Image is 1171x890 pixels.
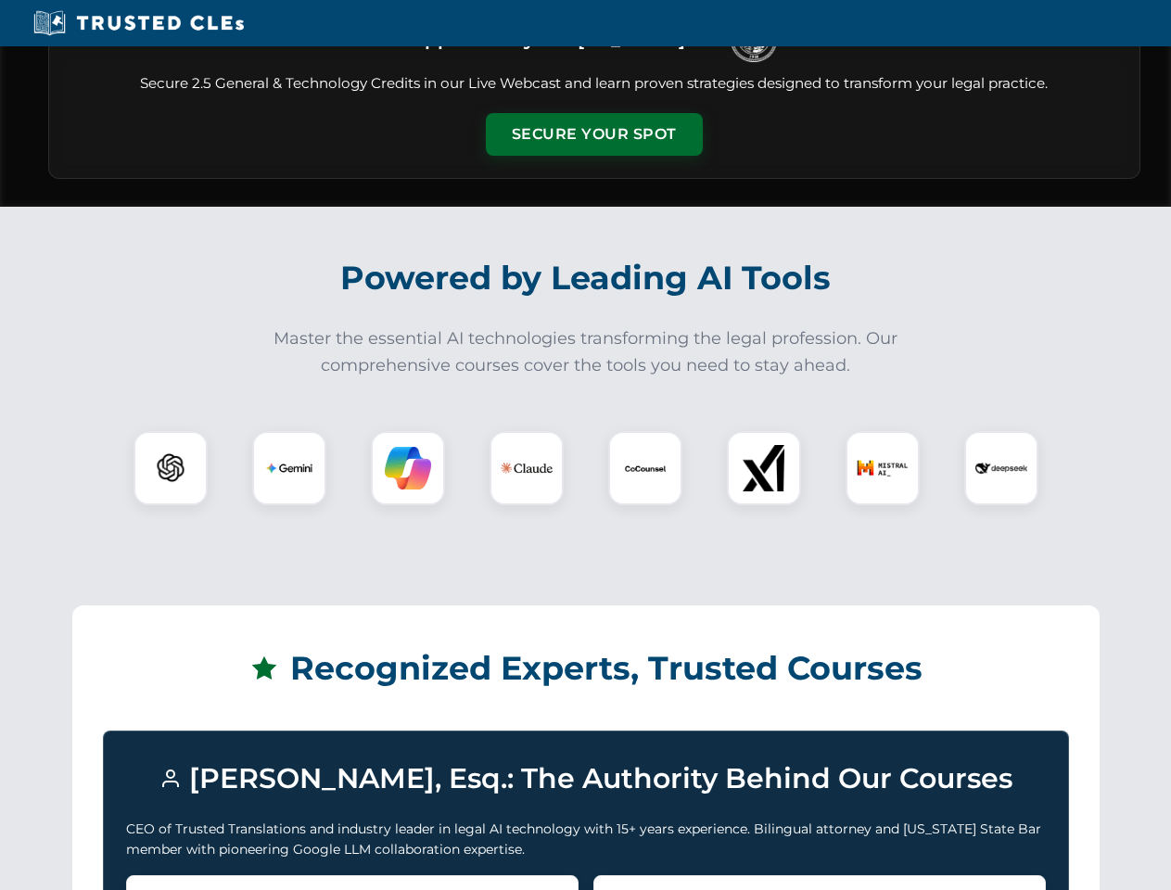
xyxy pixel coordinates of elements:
[126,819,1046,860] p: CEO of Trusted Translations and industry leader in legal AI technology with 15+ years experience....
[266,445,312,491] img: Gemini Logo
[28,9,249,37] img: Trusted CLEs
[727,431,801,505] div: xAI
[261,325,910,379] p: Master the essential AI technologies transforming the legal profession. Our comprehensive courses...
[622,445,668,491] img: CoCounsel Logo
[126,754,1046,804] h3: [PERSON_NAME], Esq.: The Authority Behind Our Courses
[846,431,920,505] div: Mistral AI
[608,431,682,505] div: CoCounsel
[385,445,431,491] img: Copilot Logo
[144,441,197,495] img: ChatGPT Logo
[71,73,1117,95] p: Secure 2.5 General & Technology Credits in our Live Webcast and learn proven strategies designed ...
[134,431,208,505] div: ChatGPT
[501,442,553,494] img: Claude Logo
[371,431,445,505] div: Copilot
[252,431,326,505] div: Gemini
[964,431,1038,505] div: DeepSeek
[975,442,1027,494] img: DeepSeek Logo
[857,442,909,494] img: Mistral AI Logo
[72,246,1100,311] h2: Powered by Leading AI Tools
[741,445,787,491] img: xAI Logo
[103,636,1069,701] h2: Recognized Experts, Trusted Courses
[490,431,564,505] div: Claude
[486,113,703,156] button: Secure Your Spot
